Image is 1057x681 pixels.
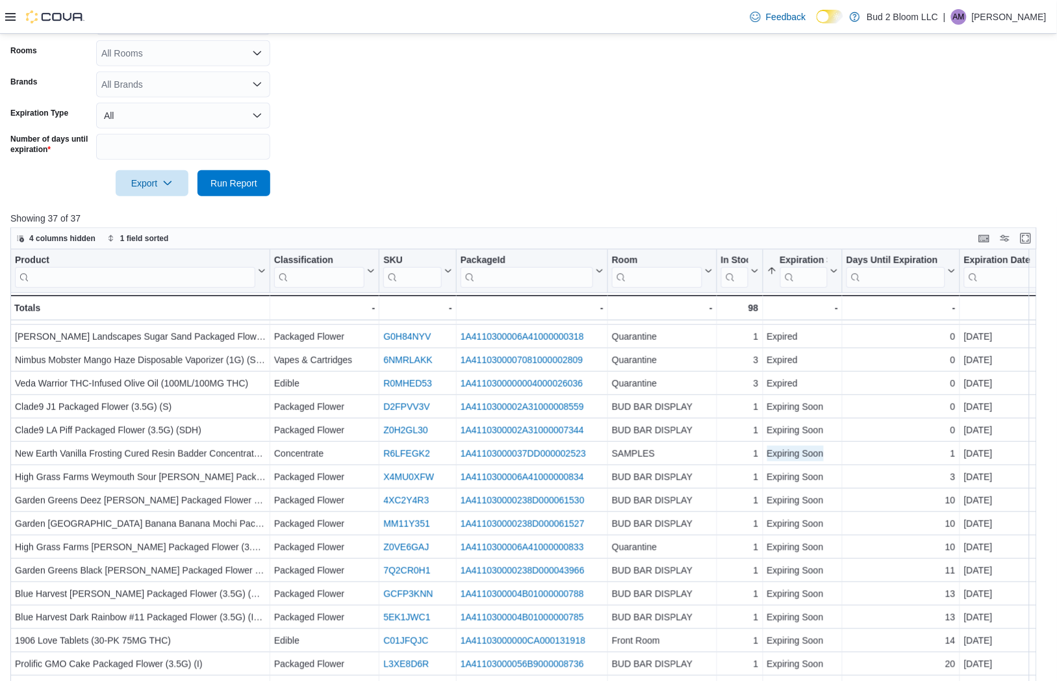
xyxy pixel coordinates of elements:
[847,657,956,673] div: 20
[721,255,748,288] div: In Stock Qty
[721,610,759,626] div: 1
[780,255,828,267] div: Expiration State
[847,300,956,316] div: -
[14,300,266,316] div: Totals
[383,636,428,647] a: C01JFQJC
[15,255,255,267] div: Product
[383,496,429,506] a: 4XC2Y4R3
[847,540,956,556] div: 10
[383,402,430,413] a: D2FPVV3V
[964,255,1043,267] div: Expiration Date
[383,519,430,530] a: MM11Y351
[767,329,839,345] div: Expired
[847,400,956,415] div: 0
[721,587,759,602] div: 1
[274,353,375,368] div: Vapes & Cartridges
[721,493,759,509] div: 1
[847,563,956,579] div: 11
[612,376,713,392] div: Quarantine
[964,540,1053,556] div: [DATE]
[612,657,713,673] div: BUD BAR DISPLAY
[721,400,759,415] div: 1
[274,517,375,532] div: Packaged Flower
[817,10,844,23] input: Dark Mode
[383,449,430,459] a: R6LFEGK2
[721,255,748,267] div: In Stock Qty
[721,470,759,485] div: 1
[847,517,956,532] div: 10
[964,493,1053,509] div: [DATE]
[10,212,1047,225] p: Showing 37 of 37
[274,329,375,345] div: Packaged Flower
[383,589,433,600] a: GCFP3KNN
[964,353,1053,368] div: [DATE]
[274,400,375,415] div: Packaged Flower
[274,587,375,602] div: Packaged Flower
[612,255,702,288] div: Room
[383,660,429,670] a: L3XE8D6R
[15,400,266,415] div: Clade9 J1 Packaged Flower (3.5G) (S)
[767,634,839,649] div: Expiring Soon
[10,108,68,118] label: Expiration Type
[964,255,1043,288] div: Expiration Date
[767,657,839,673] div: Expiring Soon
[461,255,593,267] div: PackageId
[461,660,584,670] a: 1A41103000056B9000008736
[721,517,759,532] div: 1
[461,589,584,600] a: 1A4110300004B01000000788
[721,423,759,439] div: 1
[383,255,452,288] button: SKU
[964,400,1053,415] div: [DATE]
[612,493,713,509] div: BUD BAR DISPLAY
[964,423,1053,439] div: [DATE]
[847,255,956,288] button: Days Until Expiration
[767,540,839,556] div: Expiring Soon
[123,170,181,196] span: Export
[1018,231,1034,246] button: Enter fullscreen
[997,231,1013,246] button: Display options
[943,9,946,25] p: |
[383,332,431,342] a: G0H84NYV
[15,329,266,345] div: [PERSON_NAME] Landscapes Sugar Sand Packaged Flower (3.5G) (ILH)
[847,493,956,509] div: 10
[867,9,938,25] p: Bud 2 Bloom LLC
[767,517,839,532] div: Expiring Soon
[11,231,101,246] button: 4 columns hidden
[10,45,37,56] label: Rooms
[767,470,839,485] div: Expiring Soon
[15,540,266,556] div: High Grass Farms [PERSON_NAME] Packaged Flower (3.5G) (IDH)
[29,233,96,244] span: 4 columns hidden
[767,376,839,392] div: Expired
[461,472,584,483] a: 1A4110300006A41000000834
[951,9,967,25] div: Ariel Mizrahi
[461,355,583,366] a: 1A4110300007081000002809
[612,446,713,462] div: SAMPLES
[461,332,584,342] a: 1A4110300006A41000000318
[964,587,1053,602] div: [DATE]
[847,634,956,649] div: 14
[102,231,174,246] button: 1 field sorted
[274,255,364,288] div: Classification
[15,657,266,673] div: Prolific GMO Cake Packaged Flower (3.5G) (I)
[252,79,262,90] button: Open list of options
[274,446,375,462] div: Concentrate
[721,657,759,673] div: 1
[721,446,759,462] div: 1
[964,517,1053,532] div: [DATE]
[15,353,266,368] div: Nimbus Mobster Mango Haze Disposable Vaporizer (1G) (SDH)
[383,472,434,483] a: X4MU0XFW
[461,496,585,506] a: 1A411030000238D000061530
[612,255,702,267] div: Room
[964,470,1053,485] div: [DATE]
[767,255,839,288] button: Expiration State
[721,300,759,316] div: 98
[964,376,1053,392] div: [DATE]
[612,517,713,532] div: BUD BAR DISPLAY
[274,610,375,626] div: Packaged Flower
[612,400,713,415] div: BUD BAR DISPLAY
[274,300,375,316] div: -
[461,543,584,553] a: 1A4110300006A41000000833
[383,379,432,389] a: R0MHED53
[383,255,442,288] div: SKU URL
[461,255,604,288] button: PackageId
